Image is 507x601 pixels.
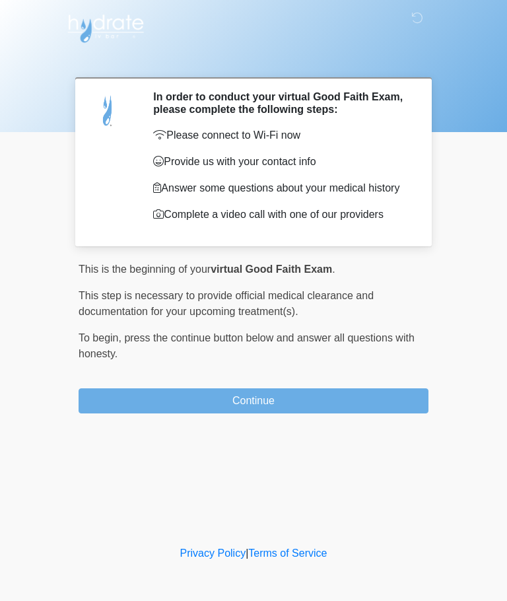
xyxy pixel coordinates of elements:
[248,548,327,559] a: Terms of Service
[69,48,438,72] h1: ‎ ‎ ‎ ‎
[79,332,415,359] span: press the continue button below and answer all questions with honesty.
[153,90,409,116] h2: In order to conduct your virtual Good Faith Exam, please complete the following steps:
[332,264,335,275] span: .
[79,388,428,413] button: Continue
[153,207,409,223] p: Complete a video call with one of our providers
[153,127,409,143] p: Please connect to Wi-Fi now
[153,180,409,196] p: Answer some questions about your medical history
[65,10,146,44] img: Hydrate IV Bar - Arcadia Logo
[79,332,124,343] span: To begin,
[246,548,248,559] a: |
[180,548,246,559] a: Privacy Policy
[79,264,211,275] span: This is the beginning of your
[153,154,409,170] p: Provide us with your contact info
[88,90,128,130] img: Agent Avatar
[79,290,374,317] span: This step is necessary to provide official medical clearance and documentation for your upcoming ...
[211,264,332,275] strong: virtual Good Faith Exam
